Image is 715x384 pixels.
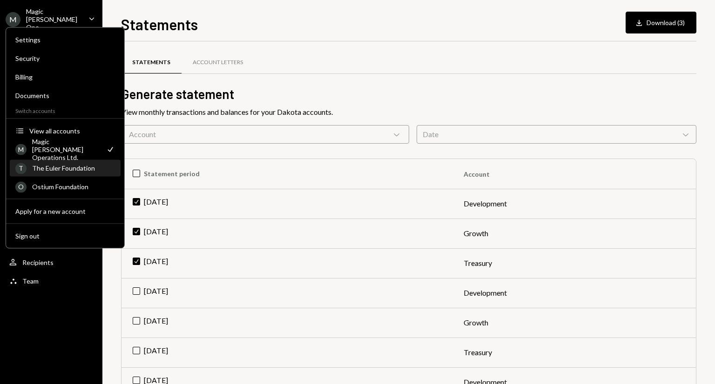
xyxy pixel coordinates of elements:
[32,183,115,191] div: Ostium Foundation
[452,248,696,278] td: Treasury
[15,232,115,240] div: Sign out
[10,123,121,139] button: View all accounts
[15,144,27,155] div: M
[182,51,254,74] a: Account Letters
[10,228,121,245] button: Sign out
[15,92,115,99] div: Documents
[6,254,97,271] a: Recipients
[121,15,198,33] h1: Statements
[26,7,81,31] div: Magic [PERSON_NAME] Ope...
[15,36,115,44] div: Settings
[10,203,121,220] button: Apply for a new account
[29,127,115,135] div: View all accounts
[452,189,696,218] td: Development
[6,106,124,114] div: Switch accounts
[10,68,121,85] a: Billing
[15,207,115,215] div: Apply for a new account
[121,106,696,118] div: View monthly transactions and balances for your Dakota accounts.
[15,54,115,62] div: Security
[22,258,54,266] div: Recipients
[15,73,115,81] div: Billing
[417,125,696,144] div: Date
[452,278,696,308] td: Development
[10,178,121,195] a: OOstium Foundation
[452,218,696,248] td: Growth
[6,12,20,27] div: M
[121,51,182,74] a: Statements
[193,59,243,66] div: Account Letters
[452,338,696,367] td: Treasury
[132,59,170,66] div: Statements
[15,181,27,192] div: O
[15,163,27,174] div: T
[121,85,696,103] h2: Generate statement
[626,12,696,33] button: Download (3)
[32,164,115,172] div: The Euler Foundation
[10,159,121,176] a: TThe Euler Foundation
[22,277,39,285] div: Team
[452,308,696,338] td: Growth
[10,50,121,66] a: Security
[10,31,121,48] a: Settings
[6,272,97,289] a: Team
[32,138,100,161] div: Magic [PERSON_NAME] Operations Ltd.
[452,159,696,189] th: Account
[10,87,121,104] a: Documents
[121,125,409,144] div: Account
